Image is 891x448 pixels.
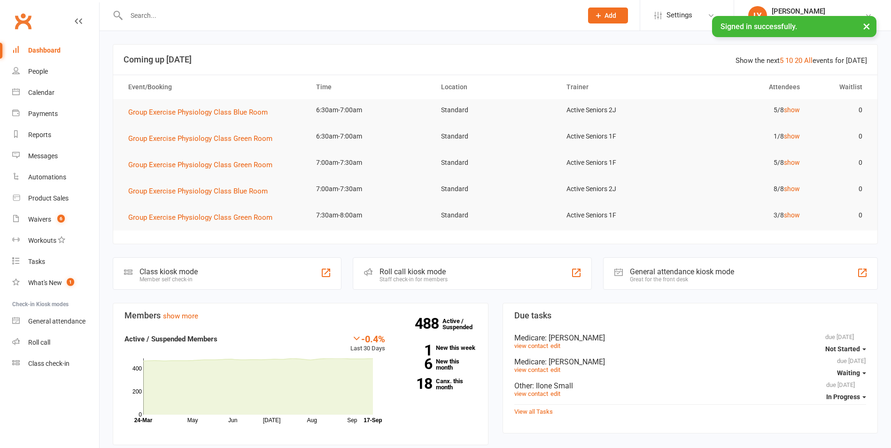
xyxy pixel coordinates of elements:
th: Attendees [683,75,808,99]
a: edit [550,342,560,349]
td: 6:30am-7:00am [308,99,433,121]
button: Not Started [825,340,866,357]
th: Waitlist [808,75,871,99]
button: Group Exercise Physiology Class Green Room [128,133,279,144]
td: 0 [808,152,871,174]
td: 7:00am-7:30am [308,178,433,200]
div: [PERSON_NAME] [772,7,865,15]
span: Group Exercise Physiology Class Green Room [128,134,272,143]
div: Product Sales [28,194,69,202]
a: Dashboard [12,40,99,61]
td: 0 [808,125,871,147]
a: All [804,56,813,65]
div: What's New [28,279,62,286]
a: show [784,211,800,219]
button: Group Exercise Physiology Class Blue Room [128,107,274,118]
td: 3/8 [683,204,808,226]
a: edit [550,390,560,397]
a: What's New1 [12,272,99,294]
a: show more [163,312,198,320]
th: Time [308,75,433,99]
a: Class kiosk mode [12,353,99,374]
div: Great for the front desk [630,276,734,283]
td: 7:00am-7:30am [308,152,433,174]
button: Group Exercise Physiology Class Green Room [128,212,279,223]
span: In Progress [826,393,860,401]
strong: Active / Suspended Members [124,335,217,343]
div: Automations [28,173,66,181]
div: Dashboard [28,46,61,54]
a: Reports [12,124,99,146]
a: show [784,106,800,114]
span: Settings [666,5,692,26]
a: View all Tasks [514,408,553,415]
button: × [858,16,875,36]
a: Clubworx [11,9,35,33]
span: Waiting [837,369,860,377]
div: Calendar [28,89,54,96]
a: 1New this week [399,345,477,351]
td: 0 [808,178,871,200]
div: Class check-in [28,360,70,367]
button: Add [588,8,628,23]
td: Standard [433,178,558,200]
div: Tasks [28,258,45,265]
td: 1/8 [683,125,808,147]
td: 6:30am-7:00am [308,125,433,147]
div: General attendance [28,317,85,325]
h3: Due tasks [514,311,867,320]
td: Standard [433,204,558,226]
span: Group Exercise Physiology Class Blue Room [128,108,268,116]
td: 0 [808,99,871,121]
a: Product Sales [12,188,99,209]
div: Roll call [28,339,50,346]
a: 6New this month [399,358,477,371]
div: Medicare [514,357,867,366]
strong: 18 [399,377,432,391]
span: Add [604,12,616,19]
span: : [PERSON_NAME] [545,357,605,366]
td: Active Seniors 1F [558,125,683,147]
td: 7:30am-8:00am [308,204,433,226]
td: Standard [433,99,558,121]
a: General attendance kiosk mode [12,311,99,332]
span: Signed in successfully. [721,22,797,31]
td: 0 [808,204,871,226]
div: General attendance kiosk mode [630,267,734,276]
button: Group Exercise Physiology Class Blue Room [128,185,274,197]
div: Payments [28,110,58,117]
td: Active Seniors 1F [558,204,683,226]
button: Waiting [837,364,866,381]
a: Messages [12,146,99,167]
a: People [12,61,99,82]
div: Other [514,381,867,390]
td: 5/8 [683,152,808,174]
a: Waivers 6 [12,209,99,230]
div: Member self check-in [139,276,198,283]
td: Active Seniors 1F [558,152,683,174]
a: 5 [780,56,783,65]
a: 20 [795,56,802,65]
a: show [784,132,800,140]
span: : [PERSON_NAME] [545,333,605,342]
h3: Coming up [DATE] [124,55,867,64]
a: view contact [514,342,548,349]
strong: 6 [399,357,432,371]
td: Standard [433,125,558,147]
strong: 1 [399,343,432,357]
div: -0.4% [350,333,385,344]
span: 6 [57,215,65,223]
a: Calendar [12,82,99,103]
th: Trainer [558,75,683,99]
td: Standard [433,152,558,174]
a: Roll call [12,332,99,353]
span: Not Started [825,345,860,353]
div: Roll call kiosk mode [380,267,448,276]
a: view contact [514,366,548,373]
a: Tasks [12,251,99,272]
a: 488Active / Suspended [442,311,484,337]
th: Location [433,75,558,99]
div: Staying Active [PERSON_NAME] [772,15,865,24]
span: : Ilone Small [532,381,573,390]
input: Search... [124,9,576,22]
